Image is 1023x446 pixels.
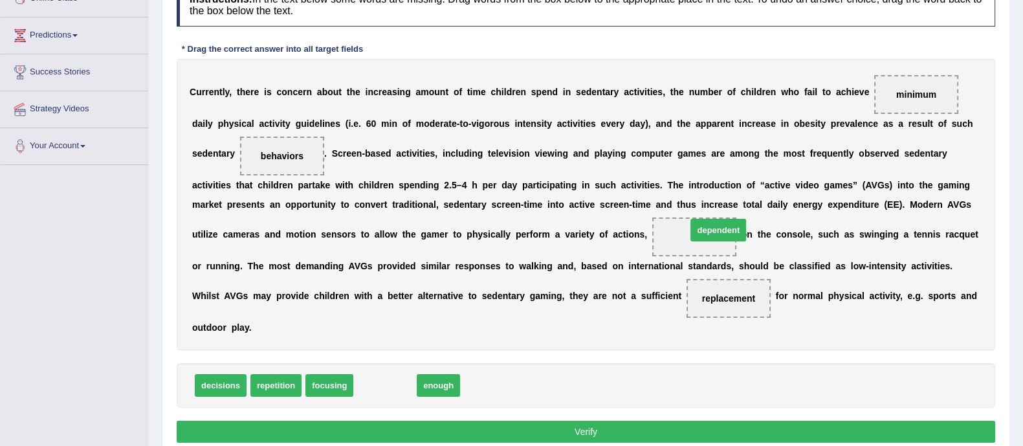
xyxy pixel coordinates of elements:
b: l [855,118,857,129]
b: e [720,118,725,129]
b: t [670,87,674,97]
b: o [463,118,468,129]
b: s [810,118,815,129]
b: s [234,118,239,129]
b: s [952,118,957,129]
b: a [415,87,421,97]
b: b [365,148,371,159]
b: o [727,87,733,97]
b: a [247,118,252,129]
b: t [580,118,584,129]
b: l [205,118,208,129]
b: h [673,87,679,97]
b: l [504,87,507,97]
b: e [330,118,335,129]
b: - [362,148,365,159]
b: n [214,87,219,97]
b: i [644,87,647,97]
a: Your Account [1,128,148,161]
b: s [888,118,894,129]
b: r [343,148,346,159]
b: e [542,87,547,97]
b: n [325,118,331,129]
b: v [275,118,280,129]
b: i [501,87,504,97]
b: e [601,118,606,129]
b: u [434,87,440,97]
b: s [591,118,596,129]
b: e [873,118,878,129]
b: i [470,87,473,97]
b: i [852,87,854,97]
b: s [192,148,197,159]
b: o [454,87,459,97]
b: b [322,87,328,97]
b: a [712,118,717,129]
b: c [747,118,752,129]
b: s [267,87,272,97]
b: a [444,118,449,129]
b: a [836,87,841,97]
b: n [863,118,868,129]
b: o [281,87,287,97]
b: o [494,118,500,129]
b: i [366,87,368,97]
b: a [624,87,629,97]
b: c [264,118,269,129]
b: t [602,87,606,97]
b: r [512,87,515,97]
b: i [815,118,818,129]
b: c [338,148,343,159]
b: t [448,118,452,129]
span: Drop target [240,137,324,175]
b: - [457,118,460,129]
b: e [864,87,869,97]
b: p [701,118,707,129]
b: n [784,118,789,129]
b: t [523,118,526,129]
b: u [694,87,700,97]
b: y [613,87,619,97]
b: n [520,87,526,97]
b: v [859,87,864,97]
b: t [338,87,342,97]
b: a [387,87,392,97]
b: . [358,118,361,129]
b: ) [645,118,648,129]
b: o [424,118,430,129]
a: Strategy Videos [1,91,148,124]
b: p [706,118,712,129]
b: s [335,118,340,129]
b: f [459,87,462,97]
b: g [296,118,302,129]
b: e [685,118,690,129]
b: i [781,118,784,129]
b: r [379,87,382,97]
b: d [666,118,672,129]
b: e [209,87,214,97]
b: c [241,118,247,129]
b: n [531,118,536,129]
b: i [650,87,653,97]
b: n [547,87,553,97]
b: d [192,118,198,129]
b: i [322,118,325,129]
b: c [629,87,634,97]
b: c [373,87,379,97]
b: d [630,118,635,129]
b: o [793,87,799,97]
b: o [402,118,408,129]
b: a [605,87,610,97]
b: t [282,118,285,129]
b: m [416,118,424,129]
b: r [718,87,721,97]
b: i [514,118,517,129]
b: i [739,118,742,129]
b: y [208,118,213,129]
b: i [812,87,815,97]
b: h [496,87,501,97]
b: n [287,87,293,97]
b: e [679,87,684,97]
b: i [280,118,282,129]
b: n [725,118,731,129]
